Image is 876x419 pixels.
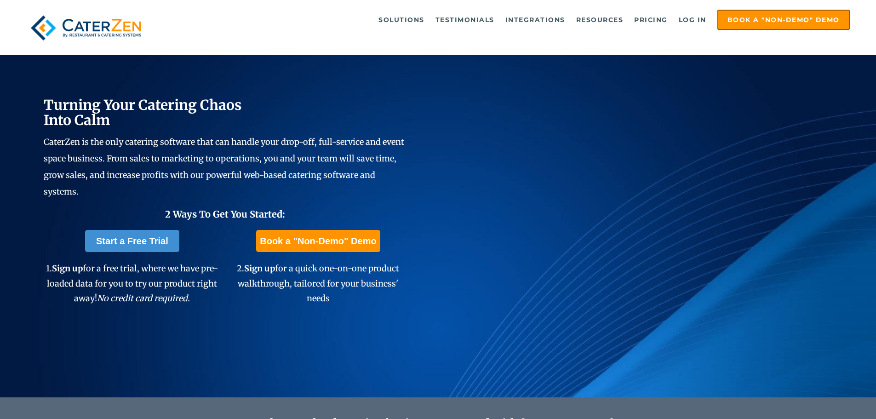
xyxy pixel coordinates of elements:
a: Log in [674,11,711,29]
a: Book a "Non-Demo" Demo [717,10,850,30]
iframe: Help widget launcher [794,383,866,409]
a: Start a Free Trial [85,230,179,252]
span: 1. for a free trial, where we have pre-loaded data for you to try our product right away! [46,263,218,304]
img: caterzen [26,10,146,46]
span: CaterZen is the only catering software that can handle your drop-off, full-service and event spac... [44,137,404,197]
a: Pricing [630,11,672,29]
em: No credit card required. [97,293,190,304]
a: Book a "Non-Demo" Demo [256,230,380,252]
span: 2. for a quick one-on-one product walkthrough, tailored for your business' needs [237,263,399,304]
div: Navigation Menu [167,10,850,30]
a: Resources [572,11,628,29]
span: Sign up [244,263,275,274]
span: Turning Your Catering Chaos Into Calm [44,96,242,129]
span: 2 Ways To Get You Started: [165,208,285,220]
a: Testimonials [431,11,499,29]
a: Solutions [374,11,429,29]
a: Integrations [501,11,570,29]
span: Sign up [52,263,83,274]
